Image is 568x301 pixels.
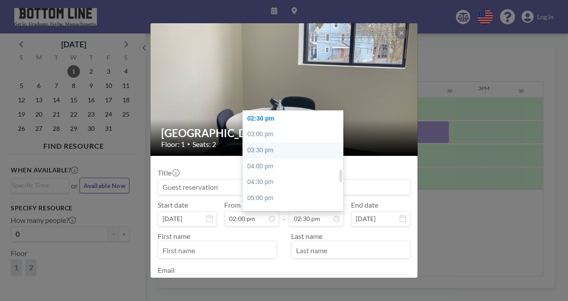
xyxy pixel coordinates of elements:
label: From [224,201,241,209]
div: 03:00 pm [243,126,347,142]
label: End date [351,201,378,209]
label: Start date [158,201,188,209]
span: Floor: 1 [161,140,185,149]
input: First name [158,243,276,258]
div: 05:30 pm [243,206,347,222]
div: 04:00 pm [243,159,347,175]
span: - [283,204,285,223]
div: 05:00 pm [243,190,347,206]
label: Email [158,266,175,274]
input: Guest reservation [158,180,410,195]
input: Email [158,277,410,292]
input: Last name [292,243,410,258]
label: Last name [291,232,322,240]
label: Title [158,168,179,177]
label: First name [158,232,190,240]
div: 03:30 pm [243,142,347,159]
div: 02:30 pm [243,111,347,127]
div: 04:30 pm [243,174,347,190]
h2: [GEOGRAPHIC_DATA] [161,126,408,140]
span: Seats: 2 [192,140,216,149]
span: • [187,141,190,147]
